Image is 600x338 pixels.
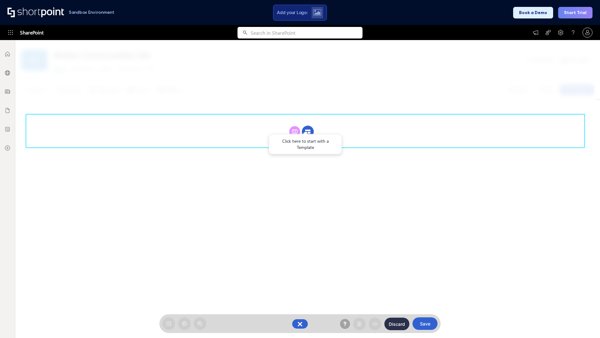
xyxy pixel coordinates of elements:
button: Save [412,317,437,330]
img: Upload logo [313,9,321,16]
span: Add your Logo: [277,10,307,15]
iframe: Chat Widget [569,308,600,338]
input: Search in SharePoint [251,27,362,38]
h1: Sandbox Environment [69,11,114,14]
button: Book a Demo [513,7,553,18]
span: SharePoint [20,25,43,40]
button: Discard [384,318,409,330]
button: Start Trial [558,7,592,18]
